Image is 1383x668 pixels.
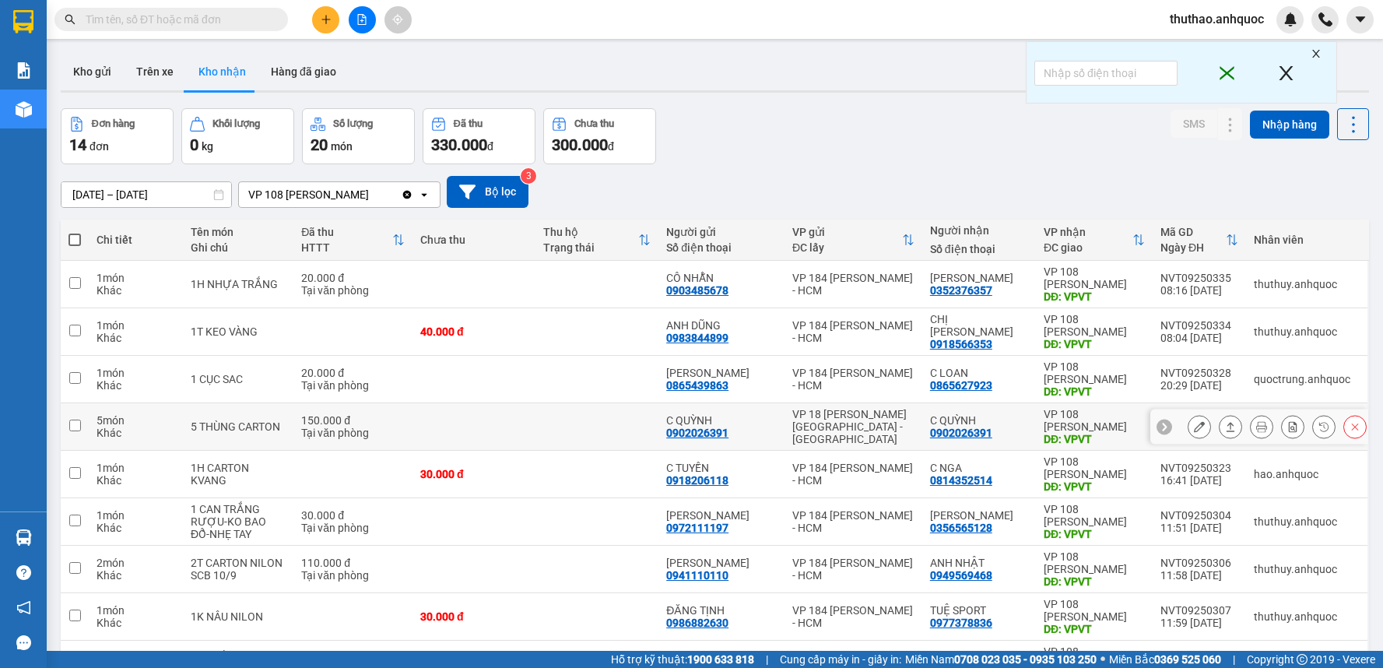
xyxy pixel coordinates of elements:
[543,226,638,238] div: Thu hộ
[13,10,33,33] img: logo-vxr
[1211,63,1242,83] span: close
[97,414,175,427] div: 5 món
[1044,290,1145,303] div: DĐ: VPVT
[312,6,339,33] button: plus
[930,617,992,629] div: 0977378836
[301,569,405,582] div: Tại văn phòng
[666,414,777,427] div: C QUỲNH
[181,108,294,164] button: Khối lượng0kg
[97,617,175,629] div: Khác
[1044,480,1145,493] div: DĐ: VPVT
[1044,360,1145,385] div: VP 108 [PERSON_NAME]
[97,557,175,569] div: 2 món
[1044,598,1145,623] div: VP 108 [PERSON_NAME]
[666,226,777,238] div: Người gửi
[97,604,175,617] div: 1 món
[420,468,528,480] div: 30.000 đ
[930,379,992,392] div: 0865627923
[954,653,1097,666] strong: 0708 023 035 - 0935 103 250
[792,226,902,238] div: VP gửi
[930,522,992,534] div: 0356565128
[1160,319,1238,332] div: NVT09250334
[301,509,405,522] div: 30.000 đ
[1044,408,1145,433] div: VP 108 [PERSON_NAME]
[301,522,405,534] div: Tại văn phòng
[1160,604,1238,617] div: NVT09250307
[1044,528,1145,540] div: DĐ: VPVT
[1160,474,1238,487] div: 16:41 [DATE]
[16,600,31,615] span: notification
[1154,653,1221,666] strong: 0369 525 060
[666,474,728,487] div: 0918206118
[930,557,1028,569] div: ANH NHẬT
[418,188,430,201] svg: open
[1254,278,1360,290] div: thuthuy.anhquoc
[1160,462,1238,474] div: NVT09250323
[97,332,175,344] div: Khác
[1346,6,1374,33] button: caret-down
[930,272,1028,284] div: ANH HUY
[431,135,487,154] span: 330.000
[423,108,535,164] button: Đã thu330.000đ
[97,509,175,522] div: 1 món
[97,462,175,474] div: 1 món
[186,53,258,90] button: Kho nhận
[930,427,992,439] div: 0902026391
[384,6,412,33] button: aim
[1160,241,1226,254] div: Ngày ĐH
[1160,569,1238,582] div: 11:58 [DATE]
[792,408,914,445] div: VP 18 [PERSON_NAME][GEOGRAPHIC_DATA] - [GEOGRAPHIC_DATA]
[666,604,777,617] div: ĐĂNG TỊNH
[1160,226,1226,238] div: Mã GD
[666,272,777,284] div: CÔ NHẪN
[792,241,902,254] div: ĐC lấy
[1219,415,1242,438] div: Giao hàng
[370,187,372,202] input: Selected VP 108 Lê Hồng Phong - Vũng Tàu.
[191,462,286,487] div: 1H CARTON KVANG
[905,651,1097,668] span: Miền Nam
[543,241,638,254] div: Trạng thái
[420,610,528,623] div: 30.000 đ
[1254,325,1360,338] div: thuthuy.anhquoc
[1044,385,1145,398] div: DĐ: VPVT
[356,14,367,25] span: file-add
[97,234,175,246] div: Chi tiết
[1160,522,1238,534] div: 11:51 [DATE]
[792,557,914,582] div: VP 184 [PERSON_NAME] - HCM
[69,135,86,154] span: 14
[687,653,754,666] strong: 1900 633 818
[1297,654,1308,665] span: copyright
[1160,367,1238,379] div: NVT09250328
[1160,557,1238,569] div: NVT09250306
[302,108,415,164] button: Số lượng20món
[191,515,286,540] div: RƯỢU-KO BAO ĐỔ-NHẸ TAY
[535,220,658,261] th: Toggle SortBy
[420,325,528,338] div: 40.000 đ
[16,529,32,546] img: warehouse-icon
[191,569,286,582] div: SCB 10/9
[331,140,353,153] span: món
[666,522,728,534] div: 0972111197
[1034,61,1178,86] input: Nhập số điện thoại
[349,6,376,33] button: file-add
[487,140,493,153] span: đ
[666,319,777,332] div: ANH DŨNG
[16,62,32,79] img: solution-icon
[1044,313,1145,338] div: VP 108 [PERSON_NAME]
[574,118,614,129] div: Chưa thu
[930,284,992,297] div: 0352376357
[1044,550,1145,575] div: VP 108 [PERSON_NAME]
[16,565,31,580] span: question-circle
[401,188,413,201] svg: Clear value
[930,569,992,582] div: 0949569468
[1109,651,1221,668] span: Miền Bắc
[191,557,286,569] div: 2T CARTON NILON
[930,224,1028,237] div: Người nhận
[1233,651,1235,668] span: |
[1044,265,1145,290] div: VP 108 [PERSON_NAME]
[97,284,175,297] div: Khác
[792,509,914,534] div: VP 184 [PERSON_NAME] - HCM
[666,379,728,392] div: 0865439863
[1171,110,1217,138] button: SMS
[930,474,992,487] div: 0814352514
